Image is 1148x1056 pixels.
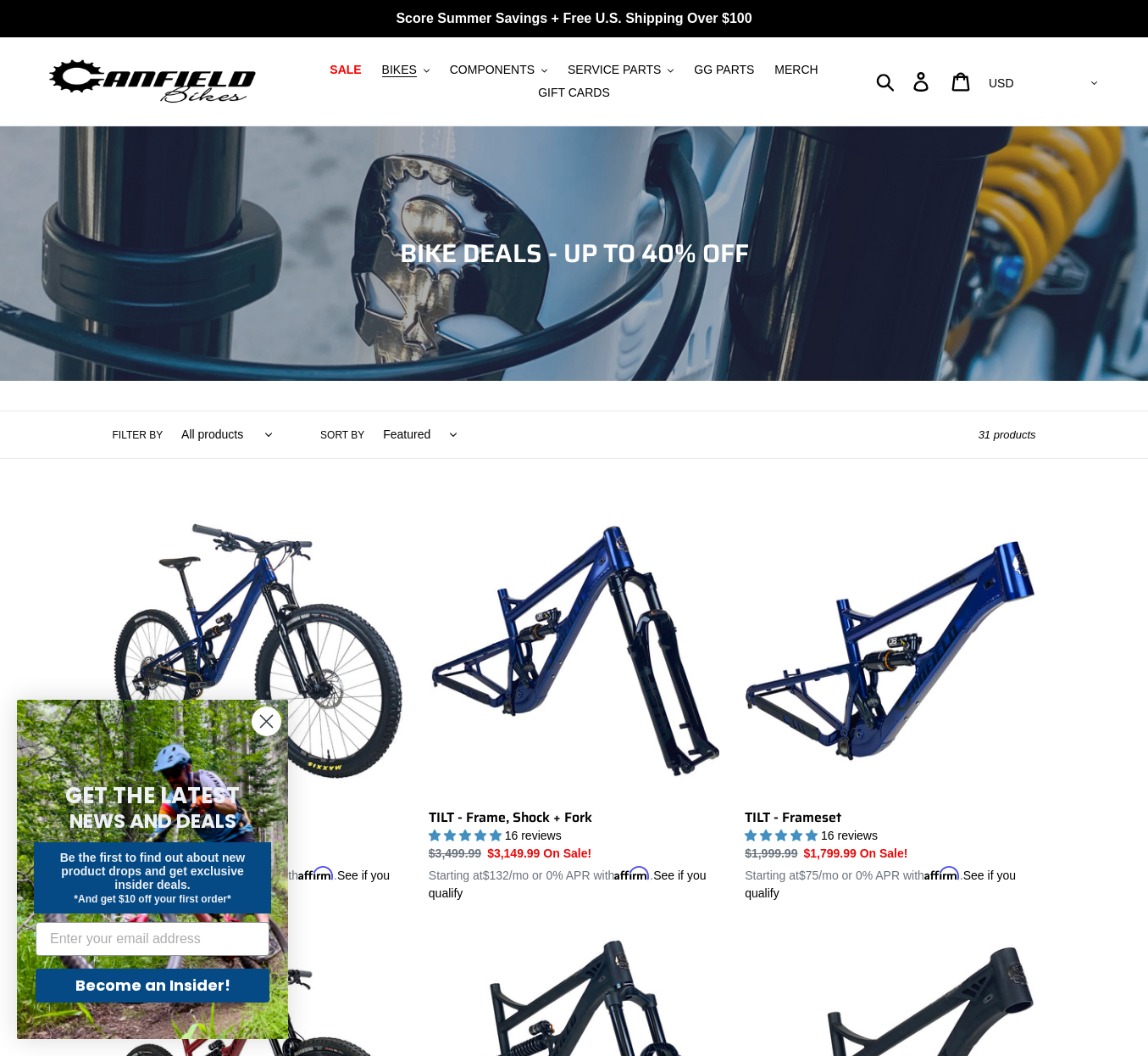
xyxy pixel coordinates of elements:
[568,63,661,77] span: SERVICE PARTS
[330,63,361,77] span: SALE
[450,63,535,77] span: COMPONENTS
[979,428,1036,441] span: 31 products
[36,969,269,1003] button: Become an Insider!
[374,59,438,81] button: BIKES
[60,851,246,891] span: Be the first to find out about new product drops and get exclusive insider deals.
[559,59,682,81] button: SERVICE PARTS
[65,780,240,811] span: GET THE LATEST
[69,807,236,835] span: NEWS AND DEALS
[252,707,281,736] button: Close dialog
[47,55,258,109] img: Canfield Bikes
[774,63,818,77] span: MERCH
[400,233,749,273] span: BIKE DEALS - UP TO 40% OFF
[382,63,417,77] span: BIKES
[530,81,618,104] a: GIFT CARDS
[694,63,754,77] span: GG PARTS
[321,59,369,81] a: SALE
[320,427,364,443] label: Sort by
[538,86,610,100] span: GIFT CARDS
[74,893,230,905] span: *And get $10 off your first order*
[441,59,556,81] button: COMPONENTS
[113,427,164,443] label: Filter by
[36,922,269,956] input: Enter your email address
[685,59,763,81] a: GG PARTS
[766,59,826,81] a: MERCH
